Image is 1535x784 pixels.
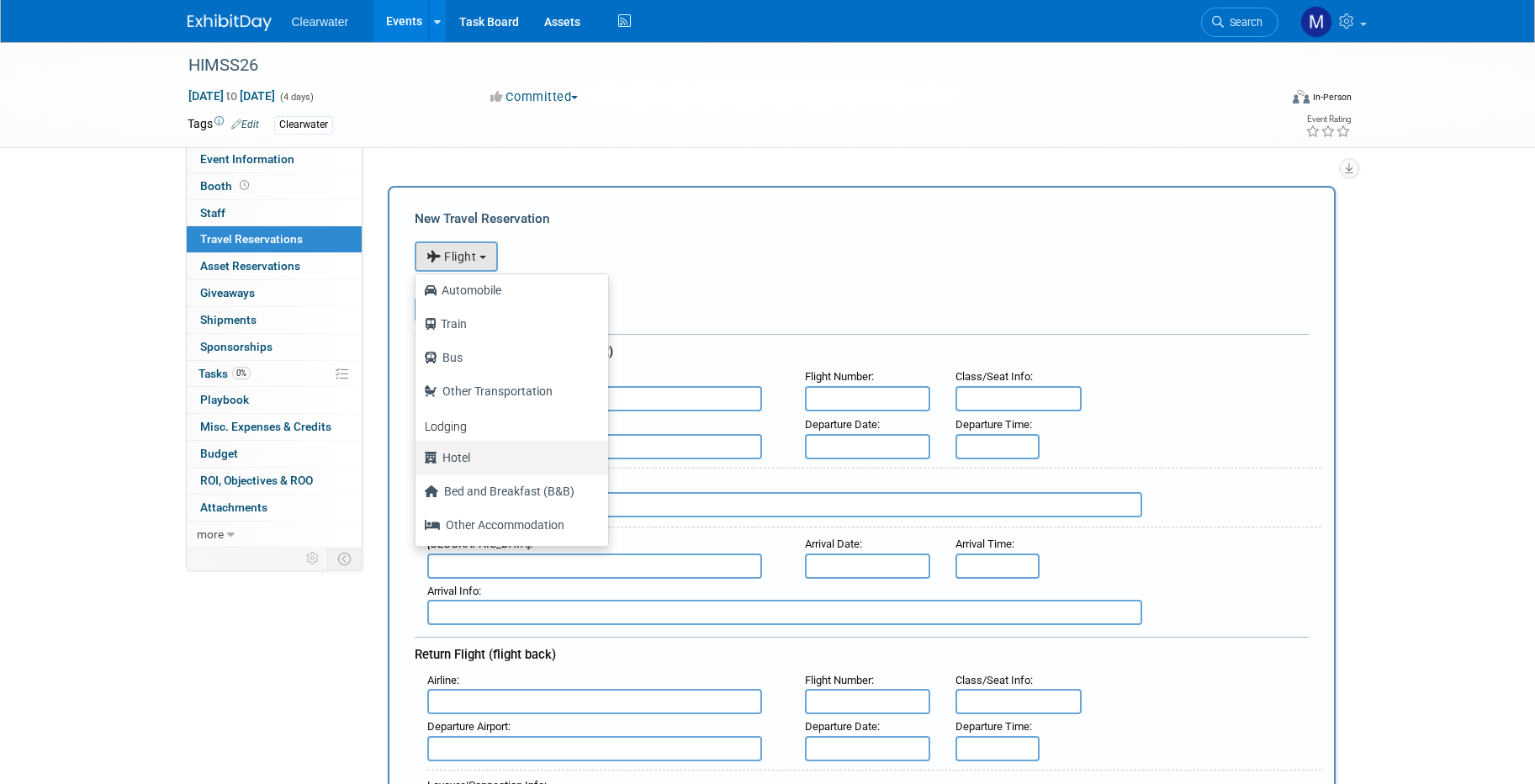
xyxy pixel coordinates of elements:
span: Flight Number [805,370,871,383]
span: Arrival Date [805,538,860,550]
a: Shipments [187,307,362,333]
a: Lodging [416,408,608,441]
a: Budget [187,441,362,467]
small: : [805,674,874,686]
span: Arrival Time [955,538,1012,550]
span: Sponsorships [200,340,273,353]
span: Return Flight (flight back) [415,647,556,662]
span: ROI, Objectives & ROO [200,474,313,487]
td: Toggle Event Tabs [327,548,362,569]
div: In-Person [1312,91,1352,103]
span: Flight [426,250,477,263]
a: Misc. Expenses & Credits [187,414,362,440]
a: ROI, Objectives & ROO [187,468,362,494]
a: Edit [231,119,259,130]
span: Playbook [200,393,249,406]
a: Tasks0% [187,361,362,387]
div: Event Rating [1305,115,1351,124]
span: Event Information [200,152,294,166]
button: Committed [484,88,585,106]
label: Bus [424,344,591,371]
span: Departure Airport [427,720,508,733]
small: : [805,720,880,733]
span: Airline [427,674,457,686]
span: 0% [232,367,251,379]
a: Giveaways [187,280,362,306]
span: Flight Number [805,674,871,686]
small: : [955,720,1032,733]
small: : [805,370,874,383]
span: Search [1224,16,1262,29]
a: Staff [187,200,362,226]
a: Event Information [187,146,362,172]
small: : [955,418,1032,431]
label: Other Transportation [424,378,591,405]
span: Staff [200,206,225,220]
small: : [427,585,481,597]
a: Sponsorships [187,334,362,360]
span: Booth not reserved yet [236,179,252,192]
div: Clearwater [274,116,333,134]
td: Tags [188,115,259,135]
div: Booking Confirmation Number: [415,272,1309,297]
a: Attachments [187,495,362,521]
button: Flight [415,241,498,272]
div: HIMSS26 [183,50,1253,81]
label: Bed and Breakfast (B&B) [424,478,591,505]
img: Format-Inperson.png [1293,90,1310,103]
span: Class/Seat Info [955,674,1030,686]
small: : [805,538,862,550]
span: Departure Date [805,418,877,431]
small: : [427,720,511,733]
label: Train [424,310,591,337]
small: : [427,674,459,686]
span: more [197,527,224,541]
span: Class/Seat Info [955,370,1030,383]
label: Hotel [424,444,591,471]
span: Attachments [200,501,267,514]
a: more [187,522,362,548]
span: Booth [200,179,252,193]
small: : [955,370,1033,383]
span: (4 days) [278,92,314,103]
a: Search [1201,8,1278,37]
small: : [955,538,1014,550]
a: Travel Reservations [187,226,362,252]
span: Departure Date [805,720,877,733]
img: ExhibitDay [188,14,272,31]
small: : [955,674,1033,686]
td: Personalize Event Tab Strip [299,548,328,569]
span: Arrival Info [427,585,479,597]
span: Clearwater [292,15,349,29]
span: Giveaways [200,286,255,299]
span: [DATE] [DATE] [188,88,276,103]
div: New Travel Reservation [415,209,1309,228]
label: Automobile [424,277,591,304]
span: Asset Reservations [200,259,300,273]
span: Departure Time [955,720,1030,733]
label: Other Accommodation [424,511,591,538]
span: Travel Reservations [200,232,303,246]
span: Departure Time [955,418,1030,431]
span: Tasks [198,367,251,380]
span: Budget [200,447,238,460]
small: : [805,418,880,431]
a: Asset Reservations [187,253,362,279]
span: Misc. Expenses & Credits [200,420,331,433]
body: Rich Text Area. Press ALT-0 for help. [9,7,870,24]
span: to [224,89,240,103]
b: Lodging [425,420,467,433]
a: Booth [187,173,362,199]
span: Shipments [200,313,257,326]
img: Monica Pastor [1300,6,1332,38]
div: Event Format [1179,87,1352,113]
a: Playbook [187,387,362,413]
